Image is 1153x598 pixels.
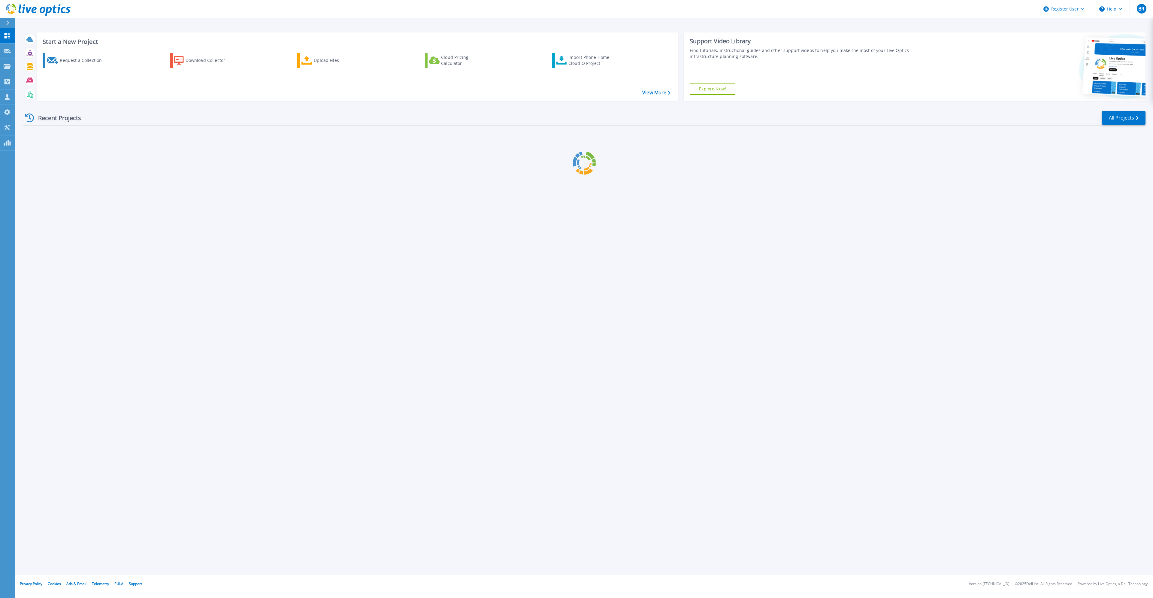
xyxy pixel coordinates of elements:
[1015,582,1072,586] li: © 2025 Dell Inc. All Rights Reserved
[425,53,492,68] a: Cloud Pricing Calculator
[314,54,362,66] div: Upload Files
[568,54,615,66] div: Import Phone Home CloudIQ Project
[43,53,110,68] a: Request a Collection
[690,47,932,59] div: Find tutorials, instructional guides and other support videos to help you make the most of your L...
[129,581,142,586] a: Support
[642,90,670,96] a: View More
[1078,582,1148,586] li: Powered by Live Optics, a Dell Technology
[1102,111,1145,125] a: All Projects
[441,54,489,66] div: Cloud Pricing Calculator
[60,54,108,66] div: Request a Collection
[92,581,109,586] a: Telemetry
[186,54,234,66] div: Download Collector
[690,37,932,45] div: Support Video Library
[114,581,123,586] a: EULA
[23,111,89,125] div: Recent Projects
[969,582,1009,586] li: Version: [TECHNICAL_ID]
[48,581,61,586] a: Cookies
[690,83,735,95] a: Explore Now!
[66,581,86,586] a: Ads & Email
[43,38,670,45] h3: Start a New Project
[1138,6,1144,11] span: BR
[170,53,237,68] a: Download Collector
[20,581,42,586] a: Privacy Policy
[297,53,364,68] a: Upload Files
